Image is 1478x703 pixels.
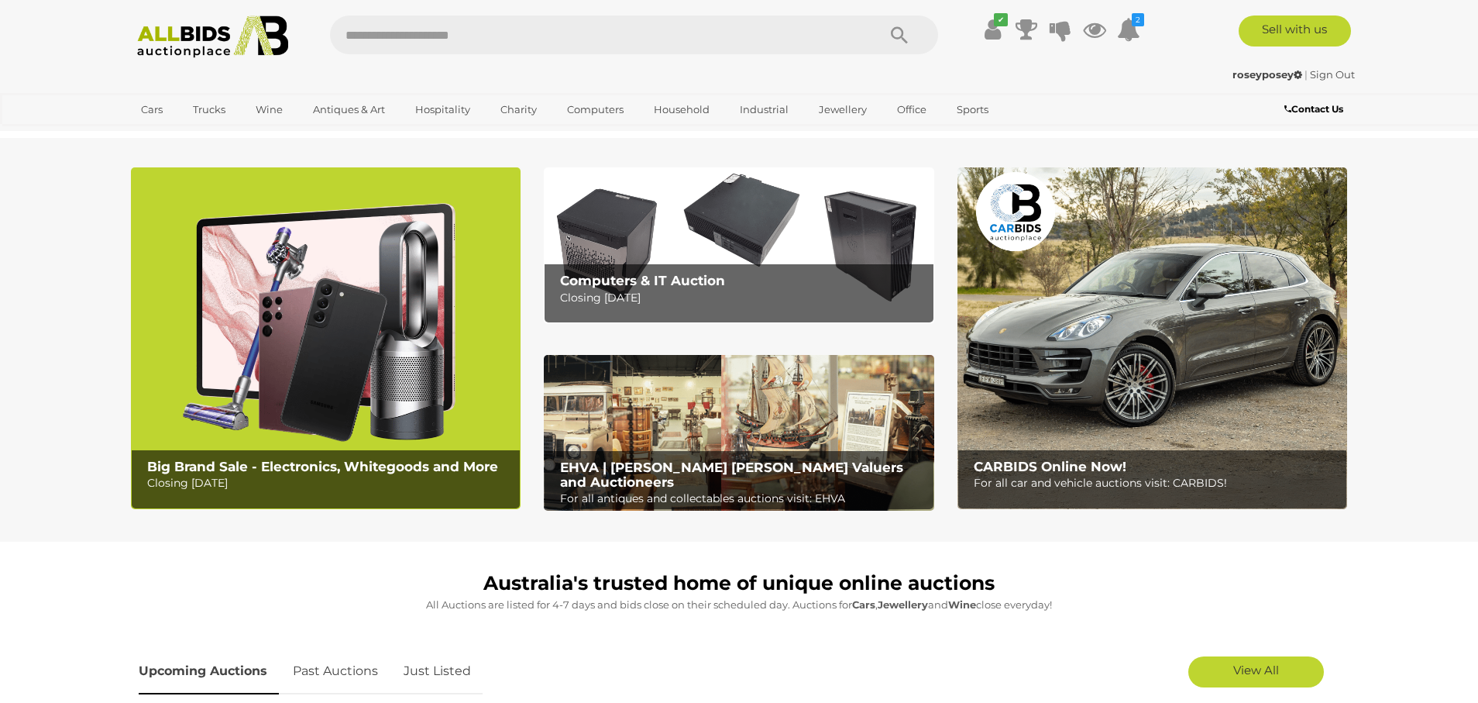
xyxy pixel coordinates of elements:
a: Past Auctions [281,649,390,694]
a: Sign Out [1310,68,1355,81]
a: EHVA | Evans Hastings Valuers and Auctioneers EHVA | [PERSON_NAME] [PERSON_NAME] Valuers and Auct... [544,355,933,512]
b: CARBIDS Online Now! [974,459,1126,474]
a: Office [887,97,937,122]
a: Sell with us [1239,16,1351,47]
a: ✔ [981,16,1004,43]
b: Computers & IT Auction [560,273,725,288]
a: CARBIDS Online Now! CARBIDS Online Now! For all car and vehicle auctions visit: CARBIDS! [957,167,1347,509]
img: Computers & IT Auction [544,167,933,323]
a: Cars [131,97,173,122]
a: Sports [947,97,999,122]
p: Closing [DATE] [147,474,512,493]
a: Big Brand Sale - Electronics, Whitegoods and More Big Brand Sale - Electronics, Whitegoods and Mo... [131,167,521,509]
strong: Jewellery [878,598,928,611]
b: Big Brand Sale - Electronics, Whitegoods and More [147,459,498,474]
strong: roseyposey [1232,68,1302,81]
strong: Wine [948,598,976,611]
a: Contact Us [1284,101,1347,118]
a: Computers & IT Auction Computers & IT Auction Closing [DATE] [544,167,933,323]
a: Antiques & Art [303,97,395,122]
b: Contact Us [1284,103,1343,115]
a: [GEOGRAPHIC_DATA] [131,122,261,148]
a: Just Listed [392,649,483,694]
img: Allbids.com.au [129,16,297,58]
b: EHVA | [PERSON_NAME] [PERSON_NAME] Valuers and Auctioneers [560,460,903,490]
p: All Auctions are listed for 4-7 days and bids close on their scheduled day. Auctions for , and cl... [139,596,1339,614]
p: For all antiques and collectables auctions visit: EHVA [560,489,925,508]
img: CARBIDS Online Now! [957,167,1347,509]
p: For all car and vehicle auctions visit: CARBIDS! [974,474,1339,493]
a: Charity [490,97,547,122]
img: Big Brand Sale - Electronics, Whitegoods and More [131,167,521,509]
i: 2 [1132,13,1144,26]
a: View All [1188,656,1324,687]
a: Wine [246,97,293,122]
strong: Cars [852,598,875,611]
a: Jewellery [809,97,877,122]
a: Hospitality [405,97,480,122]
i: ✔ [994,13,1008,26]
a: Upcoming Auctions [139,649,279,694]
span: | [1304,68,1308,81]
a: Household [644,97,720,122]
img: EHVA | Evans Hastings Valuers and Auctioneers [544,355,933,512]
a: Industrial [730,97,799,122]
a: roseyposey [1232,68,1304,81]
a: Computers [557,97,634,122]
a: Trucks [183,97,235,122]
a: 2 [1117,16,1140,43]
button: Search [861,16,938,54]
h1: Australia's trusted home of unique online auctions [139,573,1339,594]
p: Closing [DATE] [560,288,925,308]
span: View All [1233,663,1279,677]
